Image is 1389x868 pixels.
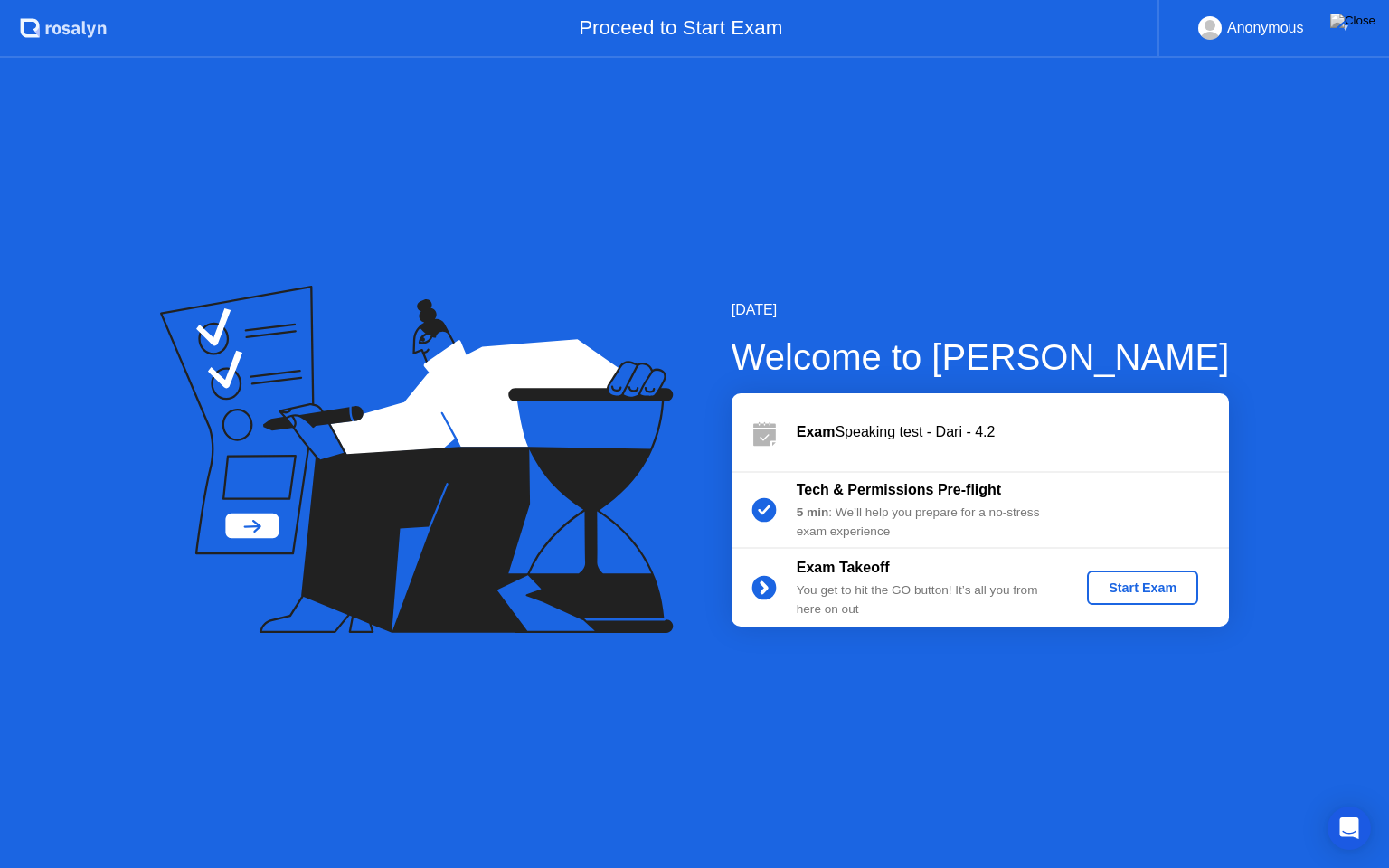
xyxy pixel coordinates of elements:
div: [DATE] [732,299,1230,321]
b: Exam [797,424,836,439]
b: Tech & Permissions Pre-flight [797,482,1001,497]
button: Start Exam [1087,571,1198,605]
div: Anonymous [1227,16,1304,40]
div: Speaking test - Dari - 4.2 [797,421,1229,443]
img: Close [1330,14,1375,28]
div: : We’ll help you prepare for a no-stress exam experience [797,504,1057,541]
div: Open Intercom Messenger [1328,807,1371,850]
b: 5 min [797,505,829,519]
b: Exam Takeoff [797,560,890,575]
div: You get to hit the GO button! It’s all you from here on out [797,581,1057,618]
div: Start Exam [1094,580,1191,595]
div: Welcome to [PERSON_NAME] [732,330,1230,384]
